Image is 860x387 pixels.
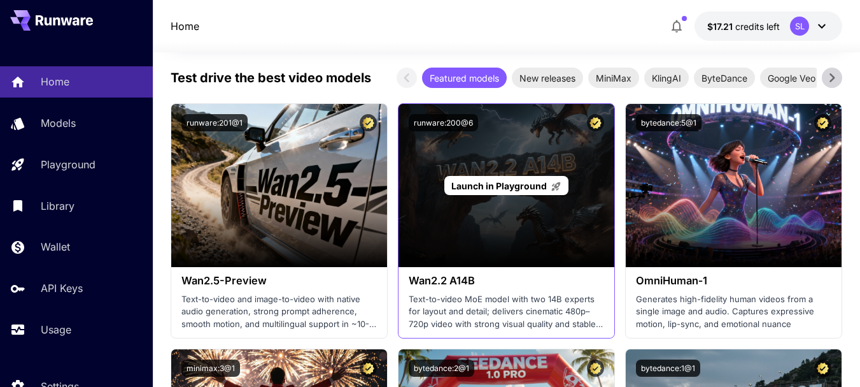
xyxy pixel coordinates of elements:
[171,104,387,267] img: alt
[409,293,604,331] p: Text-to-video MoE model with two 14B experts for layout and detail; delivers cinematic 480p–720p ...
[694,11,842,41] button: $17.21428SL
[588,68,639,88] div: MiniMax
[636,114,701,131] button: bytedance:5@1
[760,68,823,88] div: Google Veo
[694,68,755,88] div: ByteDance
[171,18,199,34] a: Home
[512,68,583,88] div: New releases
[644,71,689,85] span: KlingAI
[444,176,568,196] a: Launch in Playground
[636,275,831,287] h3: OmniHuman‑1
[735,21,780,32] span: credits left
[360,360,377,377] button: Certified Model – Vetted for best performance and includes a commercial license.
[360,114,377,131] button: Certified Model – Vetted for best performance and includes a commercial license.
[41,198,74,214] p: Library
[626,104,842,267] img: alt
[587,360,604,377] button: Certified Model – Vetted for best performance and includes a commercial license.
[512,71,583,85] span: New releases
[422,68,507,88] div: Featured models
[41,157,95,172] p: Playground
[422,71,507,85] span: Featured models
[707,21,735,32] span: $17.21
[41,239,70,254] p: Wallet
[636,360,700,377] button: bytedance:1@1
[41,281,83,296] p: API Keys
[588,71,639,85] span: MiniMax
[636,293,831,331] p: Generates high-fidelity human videos from a single image and audio. Captures expressive motion, l...
[707,20,780,33] div: $17.21428
[760,71,823,85] span: Google Veo
[409,360,474,377] button: bytedance:2@1
[41,322,71,337] p: Usage
[181,275,377,287] h3: Wan2.5-Preview
[41,115,76,131] p: Models
[409,114,478,131] button: runware:200@6
[181,293,377,331] p: Text-to-video and image-to-video with native audio generation, strong prompt adherence, smooth mo...
[587,114,604,131] button: Certified Model – Vetted for best performance and includes a commercial license.
[181,114,248,131] button: runware:201@1
[181,360,240,377] button: minimax:3@1
[451,180,547,191] span: Launch in Playground
[171,18,199,34] nav: breadcrumb
[409,275,604,287] h3: Wan2.2 A14B
[694,71,755,85] span: ByteDance
[41,74,69,89] p: Home
[644,68,689,88] div: KlingAI
[814,360,831,377] button: Certified Model – Vetted for best performance and includes a commercial license.
[814,114,831,131] button: Certified Model – Vetted for best performance and includes a commercial license.
[171,68,371,87] p: Test drive the best video models
[790,17,809,36] div: SL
